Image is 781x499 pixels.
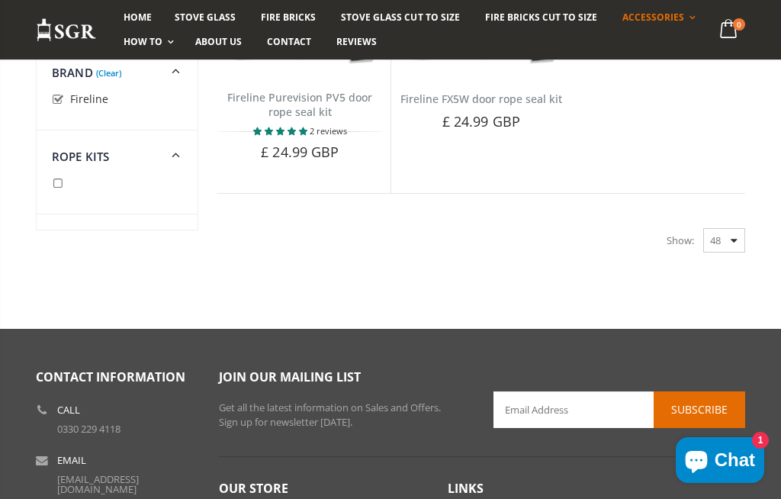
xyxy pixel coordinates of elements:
[442,112,520,130] span: £ 24.99 GBP
[36,369,185,385] span: Contact Information
[671,437,769,487] inbox-online-store-chat: Shopify online store chat
[261,143,339,161] span: £ 24.99 GBP
[57,456,86,465] b: Email
[219,480,288,497] span: Our Store
[52,65,93,80] span: Brand
[57,472,139,496] a: [EMAIL_ADDRESS][DOMAIN_NAME]
[36,18,97,43] img: Stove Glass Replacement
[253,125,310,137] span: 5.00 stars
[256,30,323,54] a: Contact
[219,369,361,385] span: Join our mailing list
[400,92,562,106] a: Fireline FX5W door rope seal kit
[124,35,162,48] span: How To
[96,71,121,75] a: (Clear)
[219,401,471,430] p: Get all the latest information on Sales and Offers. Sign up for newsletter [DATE].
[249,5,327,30] a: Fire Bricks
[448,480,484,497] span: Links
[261,11,316,24] span: Fire Bricks
[112,30,182,54] a: How To
[195,35,242,48] span: About us
[654,391,745,428] button: Subscribe
[70,92,108,106] span: Fireline
[325,30,388,54] a: Reviews
[733,18,745,31] span: 0
[485,11,597,24] span: Fire Bricks Cut To Size
[667,228,694,253] span: Show:
[341,11,459,24] span: Stove Glass Cut To Size
[493,391,745,428] input: Email Address
[124,11,152,24] span: Home
[714,15,745,45] a: 0
[175,11,236,24] span: Stove Glass
[267,35,311,48] span: Contact
[474,5,609,30] a: Fire Bricks Cut To Size
[163,5,247,30] a: Stove Glass
[329,5,471,30] a: Stove Glass Cut To Size
[310,125,347,137] span: 2 reviews
[611,5,703,30] a: Accessories
[112,5,163,30] a: Home
[336,35,377,48] span: Reviews
[52,149,109,164] span: Rope Kits
[57,422,121,436] a: 0330 229 4118
[622,11,684,24] span: Accessories
[57,405,80,415] b: Call
[184,30,253,54] a: About us
[227,90,372,119] a: Fireline Purevision PV5 door rope seal kit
